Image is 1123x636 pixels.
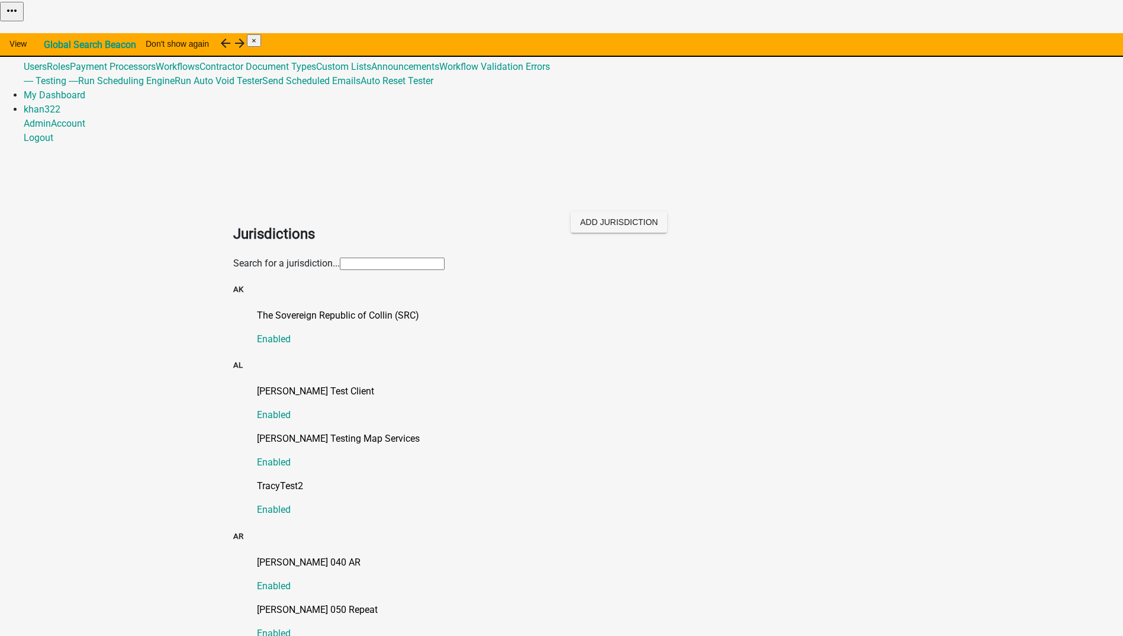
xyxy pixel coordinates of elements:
[5,4,19,18] i: more_horiz
[371,61,439,72] a: Announcements
[257,603,890,617] p: [PERSON_NAME] 050 Repeat
[24,89,85,101] a: My Dashboard
[233,359,890,371] h5: AL
[257,332,890,346] p: Enabled
[262,75,361,86] a: Send Scheduled Emails
[257,384,890,422] a: [PERSON_NAME] Test ClientEnabled
[233,223,553,245] h2: Jurisdictions
[70,61,156,72] a: Payment Processors
[233,258,340,269] label: Search for a jurisdiction...
[316,61,371,72] a: Custom Lists
[199,61,316,72] a: Contractor Document Types
[257,579,890,593] p: Enabled
[78,75,175,86] a: Run Scheduling Engine
[257,503,890,517] p: Enabled
[24,75,78,86] a: ---- Testing ----
[24,33,51,44] a: Admin
[257,455,890,470] p: Enabled
[44,39,136,50] strong: Global Search Beacon
[24,60,1123,88] div: Global492
[218,36,233,50] i: arrow_back
[51,118,85,129] a: Account
[156,61,199,72] a: Workflows
[136,33,218,54] button: Don't show again
[257,479,890,493] p: TracyTest2
[257,432,890,446] p: [PERSON_NAME] Testing Map Services
[247,34,261,47] button: Close
[257,384,890,399] p: [PERSON_NAME] Test Client
[571,211,667,233] button: Add Jurisdiction
[24,61,47,72] a: Users
[439,61,550,72] a: Workflow Validation Errors
[257,555,890,593] a: [PERSON_NAME] 040 AREnabled
[233,36,247,50] i: arrow_forward
[24,132,53,143] a: Logout
[47,61,70,72] a: Roles
[257,309,890,323] p: The Sovereign Republic of Collin (SRC)
[233,284,890,295] h5: AK
[252,36,256,45] span: ×
[361,75,433,86] a: Auto Reset Tester
[257,309,890,346] a: The Sovereign Republic of Collin (SRC)Enabled
[257,432,890,470] a: [PERSON_NAME] Testing Map ServicesEnabled
[233,531,890,542] h5: AR
[257,479,890,517] a: TracyTest2Enabled
[257,408,890,422] p: Enabled
[24,104,60,115] a: khan322
[24,118,51,129] a: Admin
[24,117,1123,145] div: khan322
[257,555,890,570] p: [PERSON_NAME] 040 AR
[175,75,262,86] a: Run Auto Void Tester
